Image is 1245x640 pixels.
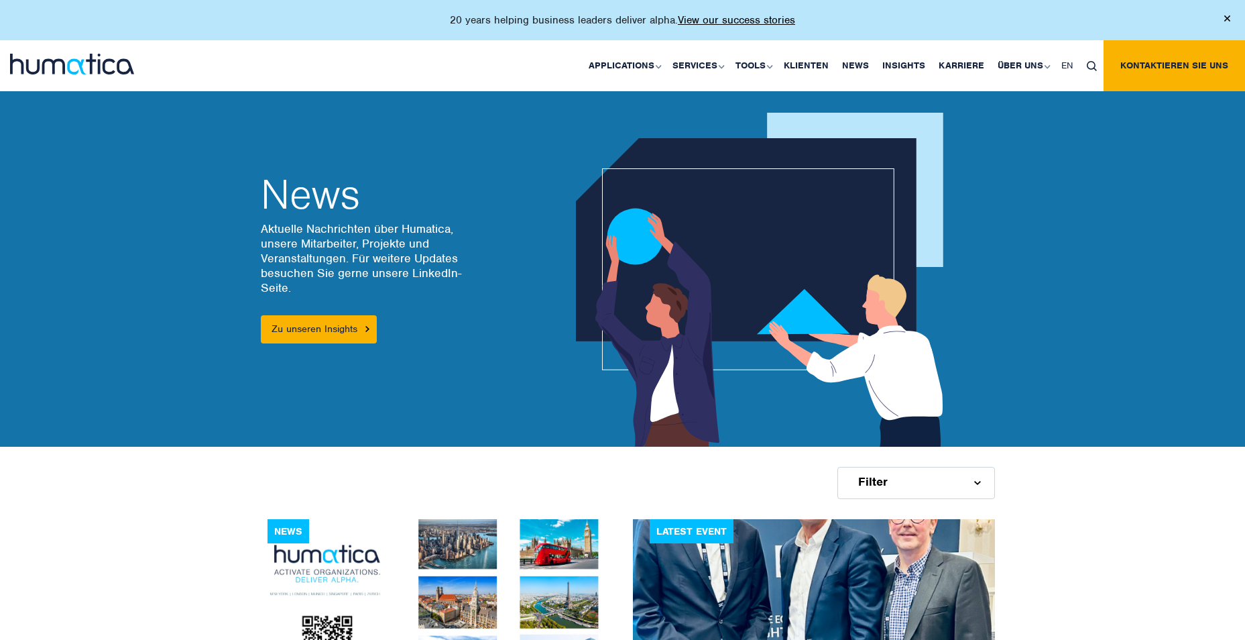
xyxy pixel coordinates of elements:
[1087,61,1097,71] img: search_icon
[1104,40,1245,91] a: Kontaktieren Sie uns
[858,476,888,487] span: Filter
[729,40,777,91] a: Tools
[10,54,134,74] img: logo
[450,13,795,27] p: 20 years helping business leaders deliver alpha.
[365,326,369,332] img: arrowicon
[1061,60,1073,71] span: EN
[582,40,666,91] a: Applications
[835,40,876,91] a: News
[650,519,733,543] div: Latest Event
[261,221,485,295] p: Aktuelle Nachrichten über Humatica, unsere Mitarbeiter, Projekte und Veranstaltungen. Für weitere...
[576,113,955,447] img: news_ban1
[261,174,485,215] h2: News
[666,40,729,91] a: Services
[261,315,377,343] a: Zu unseren Insights
[777,40,835,91] a: Klienten
[991,40,1055,91] a: Über uns
[268,519,309,543] div: News
[678,13,795,27] a: View our success stories
[1055,40,1080,91] a: EN
[974,481,980,485] img: d_arroww
[932,40,991,91] a: Karriere
[876,40,932,91] a: Insights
